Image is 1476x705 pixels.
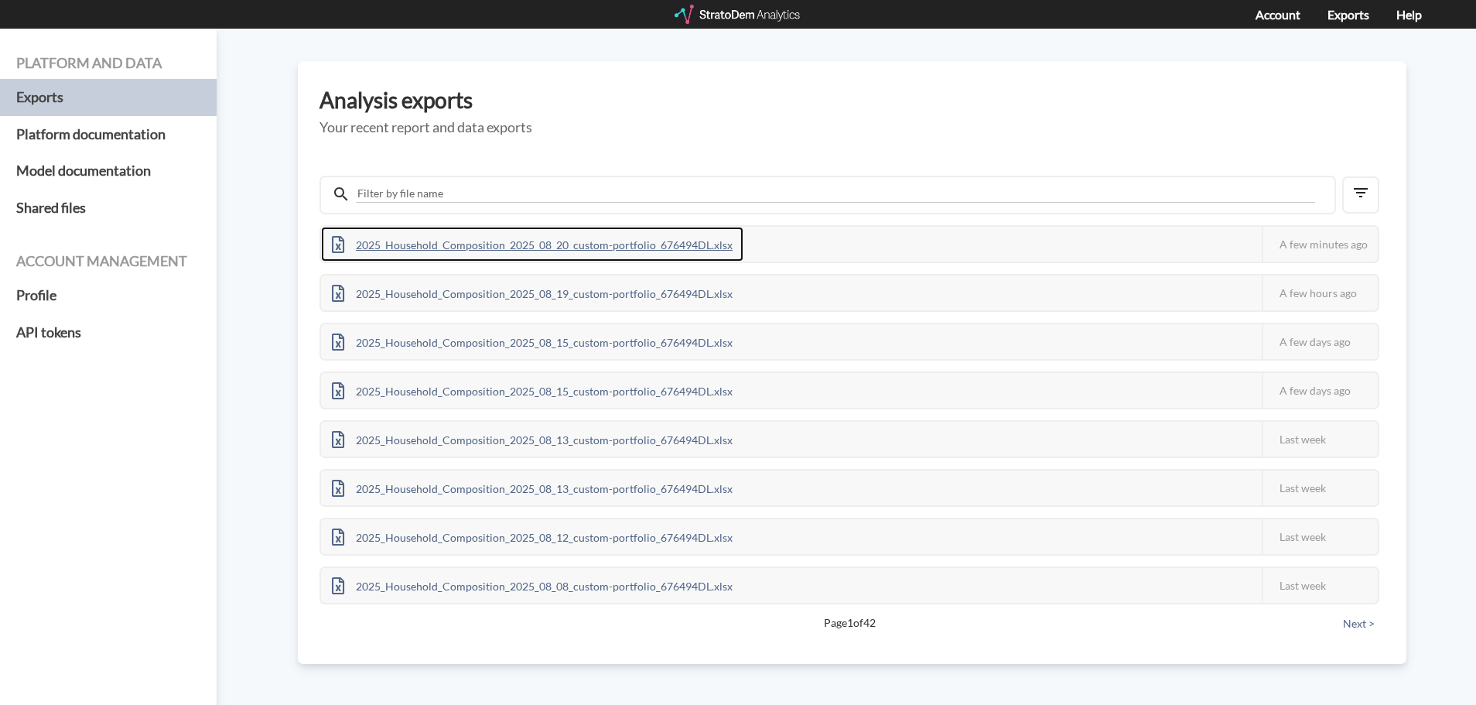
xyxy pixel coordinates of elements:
h4: Platform and data [16,56,200,71]
input: Filter by file name [356,185,1315,203]
div: Last week [1262,422,1378,457]
a: Model documentation [16,152,200,190]
div: 2025_Household_Composition_2025_08_20_custom-portfolio_676494DL.xlsx [321,227,743,262]
a: 2025_Household_Composition_2025_08_15_custom-portfolio_676494DL.xlsx [321,382,743,395]
a: Account [1256,7,1300,22]
div: A few minutes ago [1262,227,1378,262]
div: Last week [1262,519,1378,554]
h4: Account management [16,254,200,269]
div: Last week [1262,471,1378,505]
div: 2025_Household_Composition_2025_08_13_custom-portfolio_676494DL.xlsx [321,471,743,505]
a: Help [1396,7,1422,22]
div: 2025_Household_Composition_2025_08_19_custom-portfolio_676494DL.xlsx [321,275,743,310]
a: Profile [16,277,200,314]
a: 2025_Household_Composition_2025_08_20_custom-portfolio_676494DL.xlsx [321,236,743,249]
div: A few days ago [1262,373,1378,408]
a: Shared files [16,190,200,227]
div: 2025_Household_Composition_2025_08_15_custom-portfolio_676494DL.xlsx [321,373,743,408]
a: 2025_Household_Composition_2025_08_13_custom-portfolio_676494DL.xlsx [321,431,743,444]
div: A few hours ago [1262,275,1378,310]
a: Exports [1327,7,1369,22]
a: API tokens [16,314,200,351]
div: A few days ago [1262,324,1378,359]
h3: Analysis exports [319,88,1385,112]
a: Exports [16,79,200,116]
h5: Your recent report and data exports [319,120,1385,135]
div: 2025_Household_Composition_2025_08_08_custom-portfolio_676494DL.xlsx [321,568,743,603]
a: Platform documentation [16,116,200,153]
div: 2025_Household_Composition_2025_08_12_custom-portfolio_676494DL.xlsx [321,519,743,554]
a: 2025_Household_Composition_2025_08_13_custom-portfolio_676494DL.xlsx [321,480,743,493]
div: Last week [1262,568,1378,603]
span: Page 1 of 42 [374,615,1325,631]
a: 2025_Household_Composition_2025_08_12_custom-portfolio_676494DL.xlsx [321,529,743,542]
button: Next > [1338,615,1379,632]
a: 2025_Household_Composition_2025_08_19_custom-portfolio_676494DL.xlsx [321,285,743,298]
div: 2025_Household_Composition_2025_08_13_custom-portfolio_676494DL.xlsx [321,422,743,457]
div: 2025_Household_Composition_2025_08_15_custom-portfolio_676494DL.xlsx [321,324,743,359]
a: 2025_Household_Composition_2025_08_08_custom-portfolio_676494DL.xlsx [321,577,743,590]
a: 2025_Household_Composition_2025_08_15_custom-portfolio_676494DL.xlsx [321,334,743,347]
